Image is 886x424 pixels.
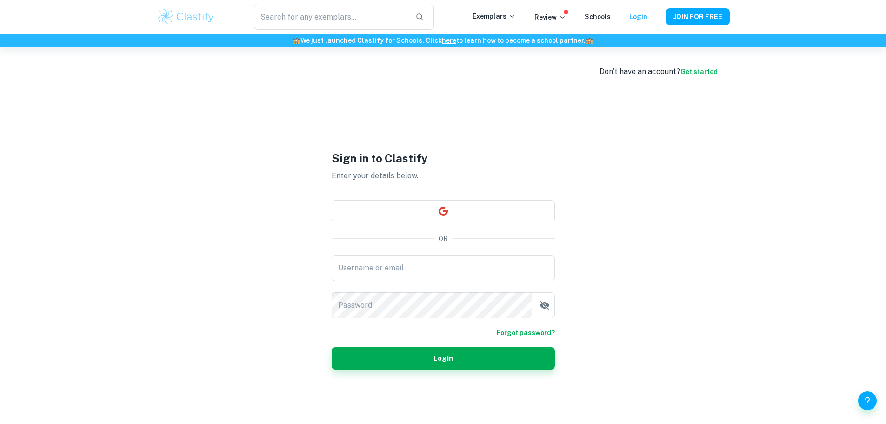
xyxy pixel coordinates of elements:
a: Get started [680,68,718,75]
p: Enter your details below. [332,170,555,182]
button: Help and Feedback [858,391,877,410]
button: Login [332,347,555,370]
img: Clastify logo [157,7,216,26]
p: OR [439,234,448,244]
h6: We just launched Clastify for Schools. Click to learn how to become a school partner. [2,35,884,46]
span: 🏫 [586,37,593,44]
a: Schools [585,13,611,20]
h1: Sign in to Clastify [332,150,555,167]
div: Don’t have an account? [600,66,718,77]
a: here [442,37,456,44]
p: Review [534,12,566,22]
p: Exemplars [473,11,516,21]
a: Forgot password? [497,328,555,338]
button: JOIN FOR FREE [666,8,730,25]
a: Login [629,13,647,20]
span: 🏫 [293,37,300,44]
input: Search for any exemplars... [254,4,407,30]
